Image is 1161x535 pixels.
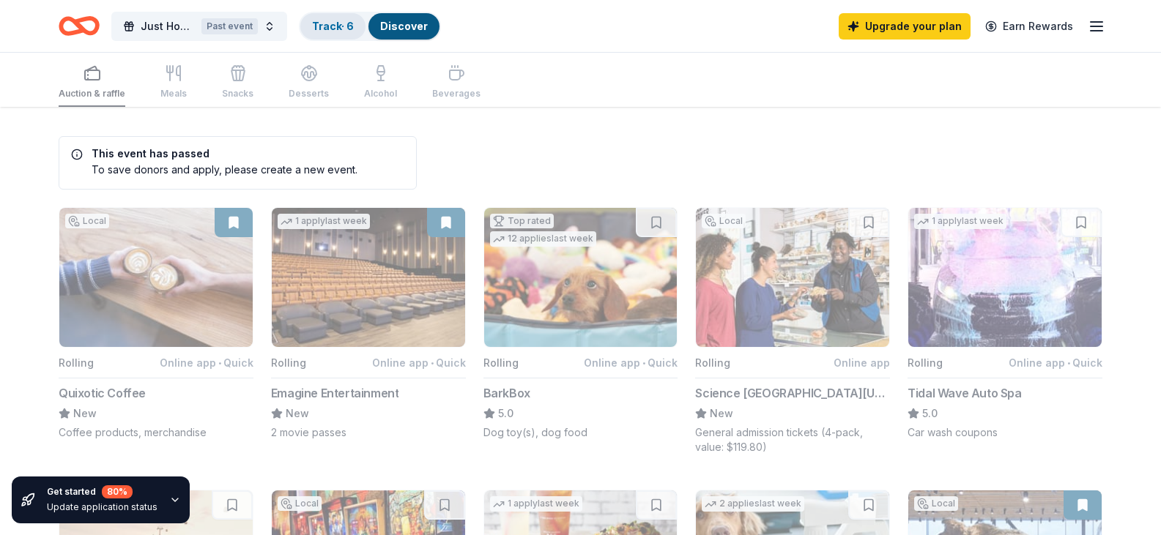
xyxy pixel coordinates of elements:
a: Home [59,9,100,43]
span: Just Hope Spring Fundraiser [141,18,196,35]
a: Track· 6 [312,20,354,32]
button: Image for Emagine Entertainment1 applylast weekRollingOnline app•QuickEmagine EntertainmentNew2 m... [271,207,466,440]
button: Just Hope Spring FundraiserPast event [111,12,287,41]
div: 80 % [102,485,133,498]
a: Earn Rewards [976,13,1082,40]
button: Image for Science Museum of MinnesotaLocalRollingOnline appScience [GEOGRAPHIC_DATA][US_STATE]New... [695,207,890,454]
button: Image for Quixotic CoffeeLocalRollingOnline app•QuickQuixotic CoffeeNewCoffee products, merchandise [59,207,253,440]
h5: This event has passed [71,149,357,159]
div: Past event [201,18,258,34]
div: Get started [47,485,157,498]
div: Update application status [47,501,157,513]
button: Track· 6Discover [299,12,441,41]
button: Image for BarkBoxTop rated12 applieslast weekRollingOnline app•QuickBarkBox5.0Dog toy(s), dog food [483,207,678,440]
a: Discover [380,20,428,32]
a: Upgrade your plan [839,13,971,40]
button: Image for Tidal Wave Auto Spa1 applylast weekRollingOnline app•QuickTidal Wave Auto Spa5.0Car was... [908,207,1102,440]
div: To save donors and apply, please create a new event. [71,162,357,177]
